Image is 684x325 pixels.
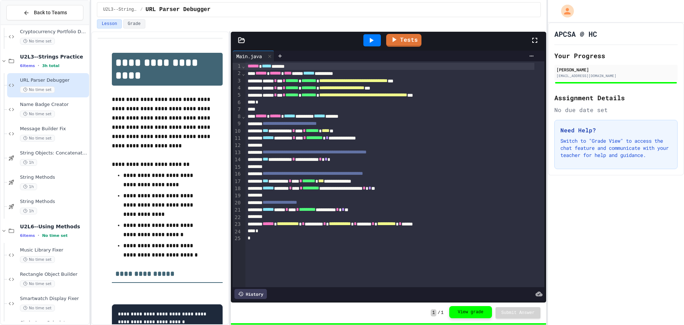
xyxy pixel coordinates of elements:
div: 5 [233,92,242,99]
span: U2L3--Strings Practice [20,54,88,60]
div: 24 [233,228,242,235]
span: String Objects: Concatenation, Literals, and More [20,150,88,156]
div: 15 [233,164,242,171]
span: No time set [42,233,68,238]
a: Tests [386,34,421,47]
div: 4 [233,85,242,92]
div: My Account [554,3,576,19]
span: 1h [20,159,37,166]
span: Smartwatch Display Fixer [20,296,88,302]
h3: Need Help? [560,126,672,134]
span: / [140,7,142,12]
div: No due date set [554,106,678,114]
span: Message Builder Fix [20,126,88,132]
span: URL Parser Debugger [146,5,211,14]
span: 6 items [20,64,35,68]
button: Grade [123,19,145,29]
span: • [38,233,39,238]
button: Lesson [97,19,121,29]
h1: APCSA @ HC [554,29,597,39]
div: 2 [233,70,242,77]
p: Switch to "Grade View" to access the chat feature and communicate with your teacher for help and ... [560,137,672,159]
span: U2L6--Using Methods [20,223,88,230]
div: 14 [233,156,242,163]
div: 1 [233,63,242,70]
span: Submit Answer [501,310,535,316]
div: 16 [233,171,242,178]
div: 9 [233,120,242,127]
span: 1h [20,183,37,190]
span: 3h total [42,64,59,68]
button: View grade [449,306,492,318]
span: No time set [20,305,55,311]
div: 10 [233,128,242,135]
span: URL Parser Debugger [20,77,88,83]
h2: Your Progress [554,51,678,61]
div: 8 [233,113,242,120]
span: 1h [20,208,37,214]
div: 20 [233,199,242,207]
div: 21 [233,207,242,214]
span: No time set [20,86,55,93]
div: [EMAIL_ADDRESS][DOMAIN_NAME] [556,73,675,78]
div: 25 [233,235,242,242]
span: Fold line [242,71,245,76]
div: 18 [233,185,242,192]
span: U2L3--Strings Practice [103,7,137,12]
div: Main.java [233,52,265,60]
div: 12 [233,142,242,149]
div: 23 [233,221,242,228]
span: Fold line [242,63,245,69]
div: 17 [233,178,242,185]
span: No time set [20,135,55,142]
div: 22 [233,214,242,221]
span: No time set [20,256,55,263]
div: 3 [233,77,242,85]
div: 13 [233,149,242,156]
span: Cryptocurrency Portfolio Debugger [20,29,88,35]
div: 7 [233,106,242,113]
span: 6 items [20,233,35,238]
button: Submit Answer [496,307,540,319]
span: No time set [20,38,55,45]
span: 1 [441,310,444,316]
span: String Methods [20,174,88,181]
div: History [234,289,267,299]
span: Rectangle Object Builder [20,271,88,278]
button: Back to Teams [6,5,83,20]
div: 6 [233,99,242,106]
span: 1 [431,309,436,316]
span: No time set [20,280,55,287]
span: No time set [20,111,55,117]
div: 11 [233,135,242,142]
span: String Methods [20,199,88,205]
span: Music Library Fixer [20,247,88,253]
span: Back to Teams [34,9,67,16]
span: / [438,310,440,316]
div: 19 [233,192,242,199]
span: Fold line [242,113,245,119]
span: Name Badge Creator [20,102,88,108]
h2: Assignment Details [554,93,678,103]
span: • [38,63,39,68]
div: [PERSON_NAME] [556,66,675,73]
div: Main.java [233,51,274,61]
